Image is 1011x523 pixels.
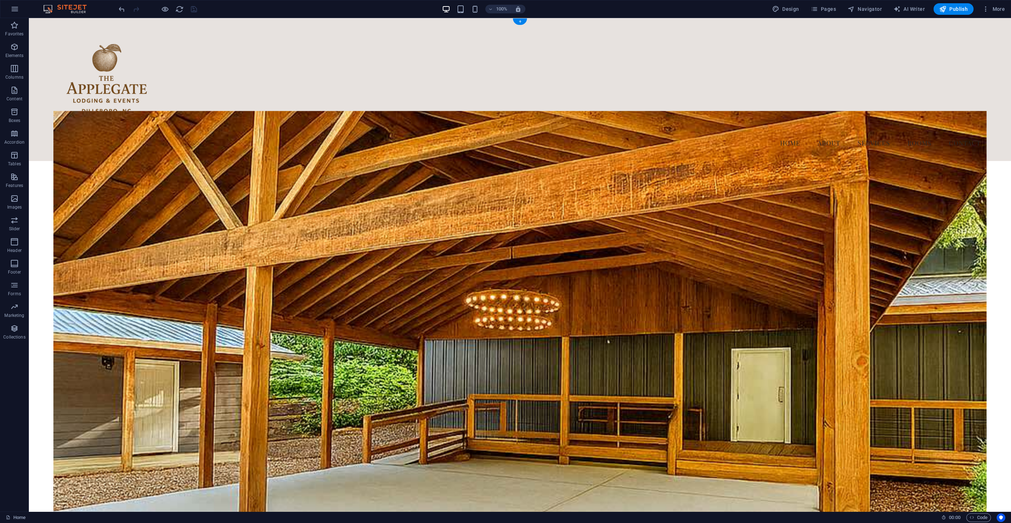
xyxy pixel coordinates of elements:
p: Collections [3,334,25,340]
span: Design [772,5,799,13]
div: + [513,18,527,25]
p: Elements [5,53,24,58]
span: AI Writer [893,5,925,13]
button: Usercentrics [997,513,1005,522]
button: Design [769,3,802,15]
p: Images [7,204,22,210]
button: Pages [808,3,839,15]
button: Publish [933,3,973,15]
button: 100% [485,5,511,13]
p: Accordion [4,139,25,145]
p: Marketing [4,313,24,318]
i: Undo: Change image (Ctrl+Z) [118,5,126,13]
div: Design (Ctrl+Alt+Y) [769,3,802,15]
span: Navigator [848,5,882,13]
p: Footer [8,269,21,275]
a: Click to cancel selection. Double-click to open Pages [6,513,26,522]
button: AI Writer [890,3,928,15]
p: Columns [5,74,23,80]
p: Forms [8,291,21,297]
button: reload [175,5,184,13]
p: Slider [9,226,20,232]
button: Code [966,513,991,522]
button: Navigator [845,3,885,15]
span: Code [970,513,988,522]
img: Editor Logo [41,5,96,13]
span: More [982,5,1005,13]
button: More [979,3,1008,15]
p: Boxes [9,118,21,123]
h6: Session time [941,513,960,522]
i: On resize automatically adjust zoom level to fit chosen device. [515,6,521,12]
span: Publish [939,5,968,13]
p: Features [6,183,23,188]
p: Tables [8,161,21,167]
button: undo [117,5,126,13]
span: Pages [810,5,836,13]
p: Favorites [5,31,23,37]
span: : [954,515,955,520]
p: Content [6,96,22,102]
span: 00 00 [949,513,960,522]
h6: 100% [496,5,508,13]
p: Header [7,248,22,253]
